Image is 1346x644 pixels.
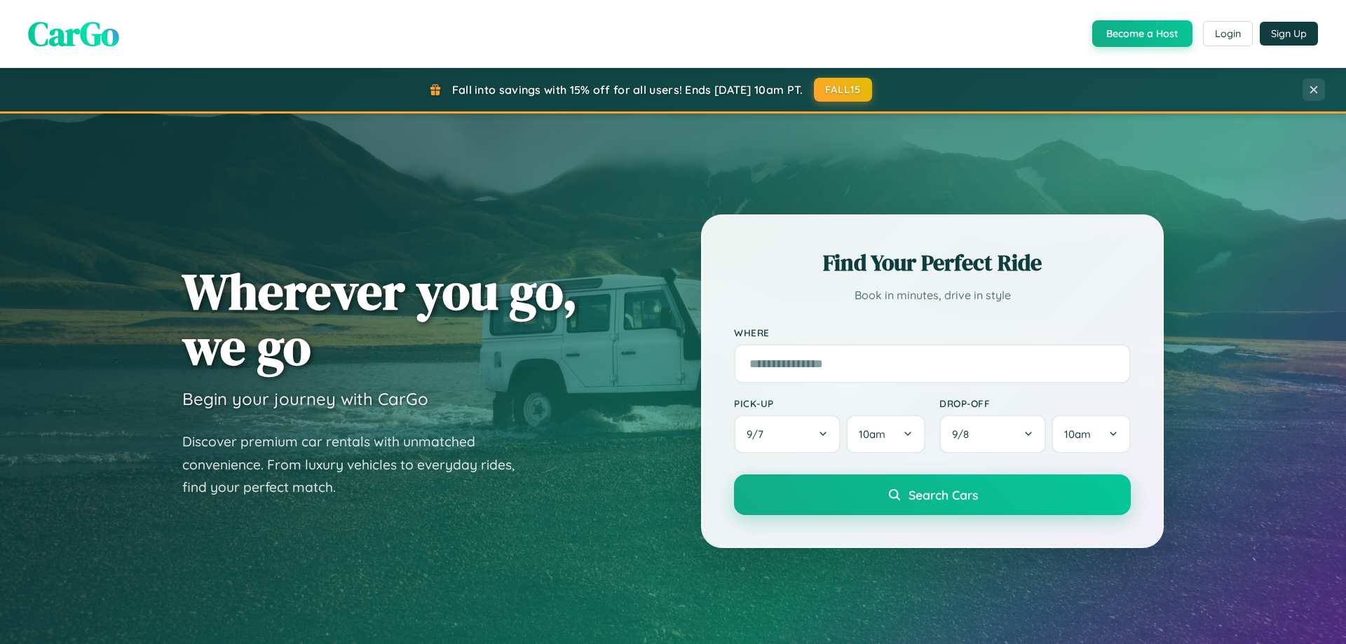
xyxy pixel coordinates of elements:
[734,397,925,409] label: Pick-up
[909,487,978,502] span: Search Cars
[939,397,1131,409] label: Drop-off
[452,83,803,97] span: Fall into savings with 15% off for all users! Ends [DATE] 10am PT.
[1203,21,1253,46] button: Login
[1064,427,1091,441] span: 10am
[952,427,976,441] span: 9 / 8
[182,263,578,374] h1: Wherever you go, we go
[1092,20,1192,47] button: Become a Host
[859,427,885,441] span: 10am
[182,388,428,409] h3: Begin your journey with CarGo
[734,415,841,453] button: 9/7
[747,427,770,441] span: 9 / 7
[734,474,1131,515] button: Search Cars
[846,415,925,453] button: 10am
[1052,415,1131,453] button: 10am
[734,247,1131,278] h2: Find Your Perfect Ride
[28,11,119,57] span: CarGo
[1260,22,1318,46] button: Sign Up
[182,430,533,499] p: Discover premium car rentals with unmatched convenience. From luxury vehicles to everyday rides, ...
[734,285,1131,306] p: Book in minutes, drive in style
[814,78,873,102] button: FALL15
[939,415,1046,453] button: 9/8
[734,327,1131,338] label: Where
